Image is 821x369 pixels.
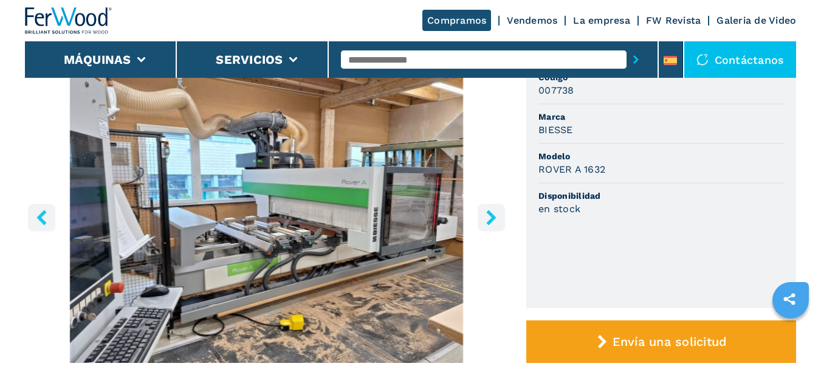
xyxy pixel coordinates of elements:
[422,10,491,31] a: Compramos
[507,15,557,26] a: Vendemos
[646,15,701,26] a: FW Revista
[627,46,645,74] button: submit-button
[613,334,727,349] span: Envía una solicitud
[716,15,796,26] a: Galeria de Video
[538,123,573,137] h3: BIESSE
[538,83,574,97] h3: 007738
[538,150,784,162] span: Modelo
[28,204,55,231] button: left-button
[774,284,805,314] a: sharethis
[573,15,630,26] a: La empresa
[538,202,580,216] h3: en stock
[769,314,812,360] iframe: Chat
[64,52,131,67] button: Máquinas
[526,320,796,363] button: Envía una solicitud
[538,111,784,123] span: Marca
[216,52,283,67] button: Servicios
[684,41,797,78] div: Contáctanos
[25,7,112,34] img: Ferwood
[25,68,508,363] img: Centro De Mecanizado De 5 Ejes BIESSE ROVER A 1632
[538,190,784,202] span: Disponibilidad
[25,68,508,363] div: Go to Slide 2
[538,162,605,176] h3: ROVER A 1632
[478,204,505,231] button: right-button
[696,53,709,66] img: Contáctanos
